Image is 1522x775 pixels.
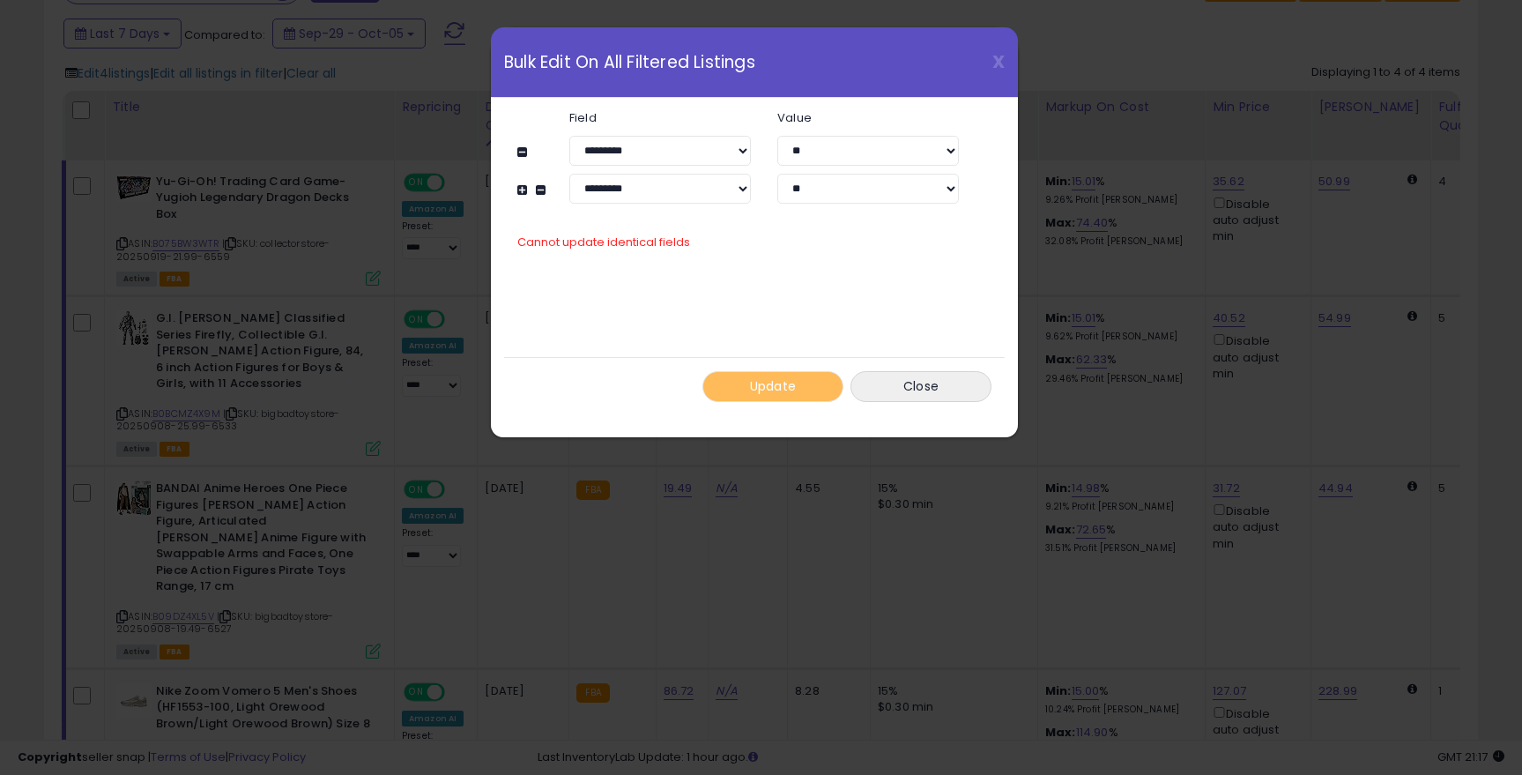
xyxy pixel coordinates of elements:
button: Close [850,371,991,402]
span: X [992,49,1005,74]
label: Field [556,112,764,123]
span: Cannot update identical fields [517,234,690,250]
span: Update [750,377,797,395]
span: Bulk Edit On All Filtered Listings [504,54,755,71]
label: Value [764,112,972,123]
